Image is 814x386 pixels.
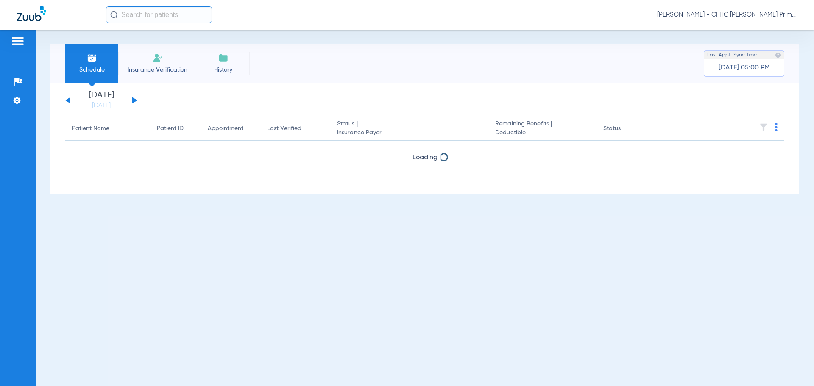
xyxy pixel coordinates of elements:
[267,124,301,133] div: Last Verified
[76,101,127,110] a: [DATE]
[775,123,778,131] img: group-dot-blue.svg
[218,53,229,63] img: History
[87,53,97,63] img: Schedule
[495,128,589,137] span: Deductible
[72,124,143,133] div: Patient Name
[110,11,118,19] img: Search Icon
[106,6,212,23] input: Search for patients
[125,66,190,74] span: Insurance Verification
[76,91,127,110] li: [DATE]
[72,66,112,74] span: Schedule
[153,53,163,63] img: Manual Insurance Verification
[337,128,482,137] span: Insurance Payer
[707,51,758,59] span: Last Appt. Sync Time:
[719,64,770,72] span: [DATE] 05:00 PM
[267,124,323,133] div: Last Verified
[413,177,438,183] span: Loading
[17,6,46,21] img: Zuub Logo
[157,124,194,133] div: Patient ID
[157,124,184,133] div: Patient ID
[72,124,109,133] div: Patient Name
[330,117,488,141] th: Status |
[203,66,243,74] span: History
[657,11,797,19] span: [PERSON_NAME] - CFHC [PERSON_NAME] Primary Care Dental
[775,52,781,58] img: last sync help info
[597,117,654,141] th: Status
[11,36,25,46] img: hamburger-icon
[208,124,254,133] div: Appointment
[759,123,768,131] img: filter.svg
[413,154,438,161] span: Loading
[488,117,596,141] th: Remaining Benefits |
[208,124,243,133] div: Appointment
